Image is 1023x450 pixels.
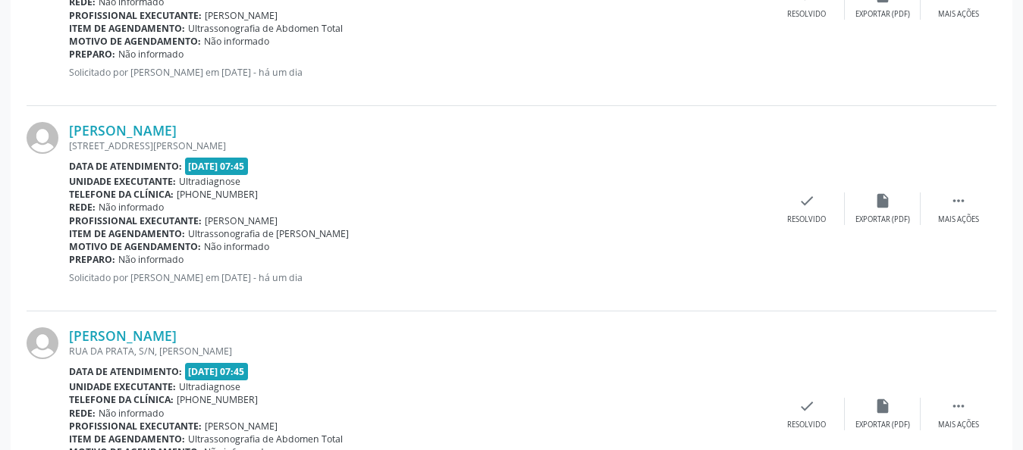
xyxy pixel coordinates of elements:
i: insert_drive_file [874,192,891,209]
span: [PHONE_NUMBER] [177,188,258,201]
b: Telefone da clínica: [69,188,174,201]
span: Ultrassonografia de Abdomen Total [188,22,343,35]
div: Mais ações [938,420,979,430]
div: Resolvido [787,9,826,20]
span: [DATE] 07:45 [185,363,249,380]
b: Profissional executante: [69,9,202,22]
i: insert_drive_file [874,398,891,414]
span: Não informado [118,253,184,266]
div: [STREET_ADDRESS][PERSON_NAME] [69,139,769,152]
span: [DATE] 07:45 [185,158,249,175]
i:  [950,192,967,209]
a: [PERSON_NAME] [69,327,177,344]
i: check [799,398,815,414]
div: Exportar (PDF) [855,214,910,225]
span: [PERSON_NAME] [205,420,278,433]
span: Ultradiagnose [179,380,240,393]
div: Exportar (PDF) [855,420,910,430]
span: [PHONE_NUMBER] [177,393,258,406]
p: Solicitado por [PERSON_NAME] em [DATE] - há um dia [69,66,769,79]
b: Profissional executante: [69,214,202,227]
span: Não informado [204,240,269,253]
a: [PERSON_NAME] [69,122,177,139]
b: Profissional executante: [69,420,202,433]
div: Exportar (PDF) [855,9,910,20]
b: Data de atendimento: [69,365,182,378]
div: Mais ações [938,9,979,20]
b: Item de agendamento: [69,433,185,445]
div: Resolvido [787,420,826,430]
div: Mais ações [938,214,979,225]
span: [PERSON_NAME] [205,214,278,227]
span: Ultrassonografia de [PERSON_NAME] [188,227,349,240]
b: Rede: [69,201,96,214]
b: Motivo de agendamento: [69,240,201,253]
span: Não informado [99,201,164,214]
span: Não informado [204,35,269,48]
div: RUA DA PRATA, S/N, [PERSON_NAME] [69,345,769,358]
span: Não informado [118,48,184,61]
span: Ultradiagnose [179,175,240,188]
b: Preparo: [69,253,115,266]
b: Data de atendimento: [69,160,182,173]
b: Motivo de agendamento: [69,35,201,48]
i:  [950,398,967,414]
span: Não informado [99,407,164,420]
span: Ultrassonografia de Abdomen Total [188,433,343,445]
b: Telefone da clínica: [69,393,174,406]
img: img [27,122,58,154]
p: Solicitado por [PERSON_NAME] em [DATE] - há um dia [69,271,769,284]
span: [PERSON_NAME] [205,9,278,22]
b: Item de agendamento: [69,22,185,35]
b: Preparo: [69,48,115,61]
b: Rede: [69,407,96,420]
b: Unidade executante: [69,175,176,188]
b: Item de agendamento: [69,227,185,240]
div: Resolvido [787,214,826,225]
b: Unidade executante: [69,380,176,393]
i: check [799,192,815,209]
img: img [27,327,58,359]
